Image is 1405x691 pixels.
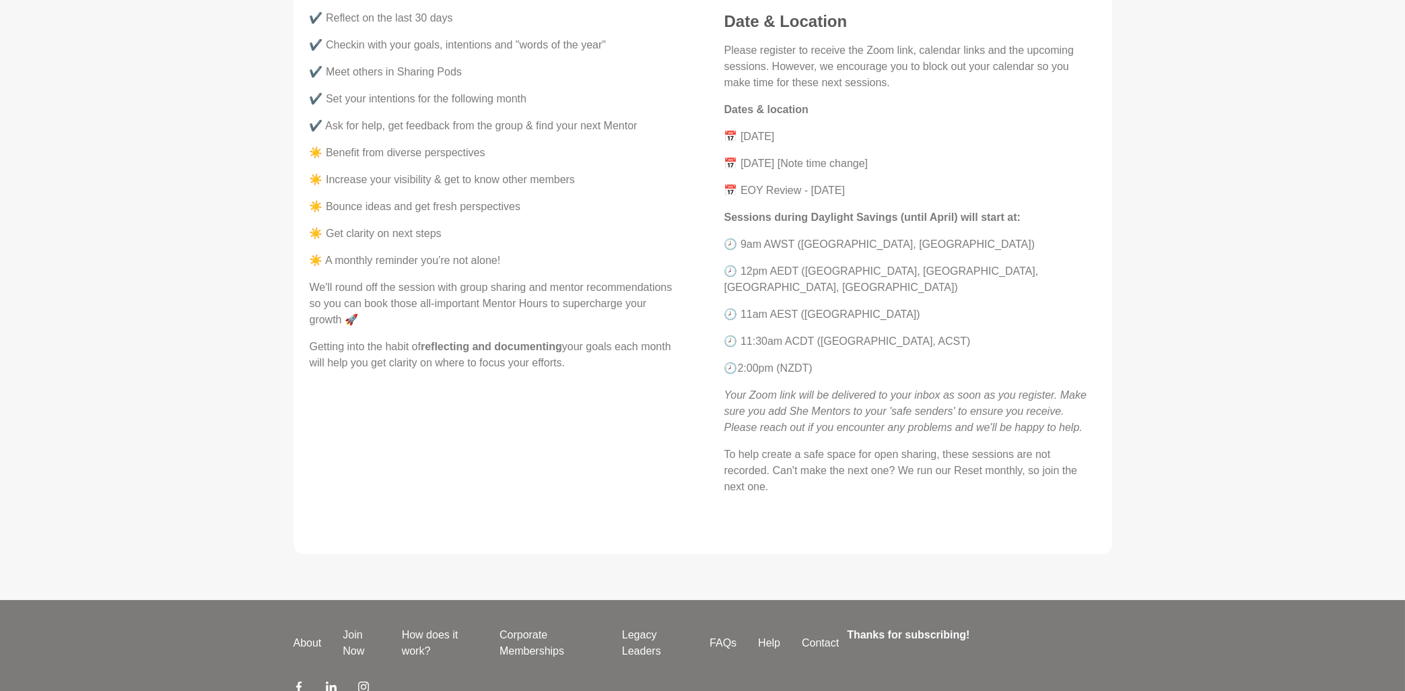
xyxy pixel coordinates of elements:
a: About [283,635,333,651]
p: ☀️ Increase your visibility & get to know other members [310,172,681,188]
p: 2:00pm (NZDT) [724,360,1096,376]
p: To help create a safe space for open sharing, these sessions are not recorded. Can't make the nex... [724,447,1096,495]
p: 📅 [DATE] [Note time change] [724,156,1096,172]
h4: Thanks for subscribing! [847,627,1103,643]
p: 📅 [DATE] [724,129,1096,145]
p: 🕗 11am AEST ([GEOGRAPHIC_DATA]) [724,306,1096,323]
p: 🕗 9am AWST ([GEOGRAPHIC_DATA], [GEOGRAPHIC_DATA]) [724,236,1096,253]
p: ☀️ Get clarity on next steps [310,226,681,242]
a: FAQs [699,635,747,651]
strong: reflecting and documenting [421,341,562,352]
em: Your Zoom link will be delivered to your inbox as soon as you register. Make sure you add She Men... [724,389,1087,433]
p: ☀️ A monthly reminder you're not alone! [310,253,681,269]
p: ✔️ Meet others in Sharing Pods [310,64,681,80]
a: Corporate Memberships [489,627,611,659]
strong: 🕗 [724,362,738,374]
p: 📅 EOY Review - [DATE] [724,183,1096,199]
p: ☀️ Bounce ideas and get fresh perspectives [310,199,681,215]
a: Legacy Leaders [611,627,699,659]
strong: Dates & location [724,104,809,115]
p: Getting into the habit of your goals each month will help you get clarity on where to focus your ... [310,339,681,371]
p: We'll round off the session with group sharing and mentor recommendations so you can book those a... [310,279,681,328]
p: ✔️ Set your intentions for the following month [310,91,681,107]
a: Contact [791,635,850,651]
p: Please register to receive the Zoom link, calendar links and the upcoming sessions. However, we e... [724,42,1096,91]
p: ☀️ Benefit from diverse perspectives [310,145,681,161]
a: How does it work? [391,627,489,659]
p: ✔️ Ask for help, get feedback from the group & find your next Mentor [310,118,681,134]
strong: Sessions during Daylight Savings (until April) will start at: [724,211,1021,223]
p: 🕗 12pm AEDT ([GEOGRAPHIC_DATA], [GEOGRAPHIC_DATA], [GEOGRAPHIC_DATA], [GEOGRAPHIC_DATA]) [724,263,1096,296]
h4: Date & Location [724,11,1096,32]
a: Join Now [332,627,390,659]
p: ✔️ Checkin with your goals, intentions and "words of the year" [310,37,681,53]
a: Help [747,635,791,651]
p: 🕗 11:30am ACDT ([GEOGRAPHIC_DATA], ACST) [724,333,1096,350]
